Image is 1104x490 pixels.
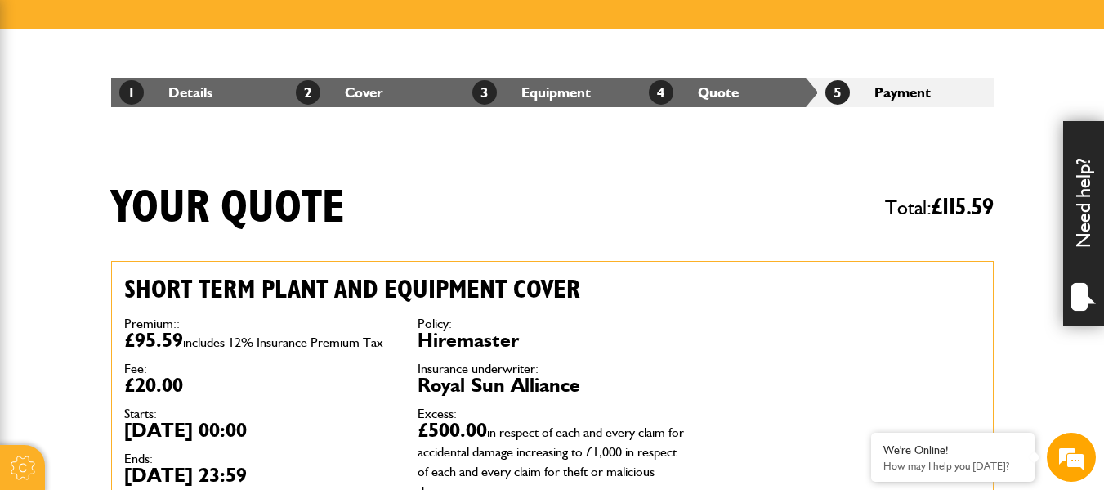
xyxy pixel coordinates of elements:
textarea: Type your message and hit 'Enter' [21,296,298,353]
input: Enter your email address [21,200,298,236]
dt: Excess: [418,407,686,420]
dt: Insurance underwriter: [418,362,686,375]
dd: [DATE] 23:59 [124,465,393,485]
dt: Fee: [124,362,393,375]
div: Chat with us now [85,92,275,113]
span: 5 [825,80,850,105]
div: Need help? [1063,121,1104,326]
li: Quote [641,78,817,107]
dd: Hiremaster [418,330,686,350]
span: 1 [119,80,144,105]
dd: [DATE] 00:00 [124,420,393,440]
span: 4 [649,80,673,105]
span: includes 12% Insurance Premium Tax [183,335,383,350]
dd: Royal Sun Alliance [418,375,686,395]
img: d_20077148190_company_1631870298795_20077148190 [28,91,69,114]
a: 3Equipment [472,83,591,101]
li: Payment [817,78,994,107]
dd: £95.59 [124,330,393,350]
div: We're Online! [883,443,1022,457]
span: 115.59 [942,196,994,219]
dt: Ends: [124,452,393,465]
div: Minimize live chat window [268,8,307,47]
h2: Short term plant and equipment cover [124,274,687,305]
a: 2Cover [296,83,383,101]
input: Enter your last name [21,151,298,187]
input: Enter your phone number [21,248,298,284]
a: 1Details [119,83,212,101]
h1: Your quote [111,181,345,236]
span: Total: [885,189,994,227]
span: 2 [296,80,320,105]
dt: Premium:: [124,317,393,330]
span: £ [932,196,994,219]
p: How may I help you today? [883,460,1022,472]
span: 3 [472,80,497,105]
dt: Starts: [124,407,393,420]
dt: Policy: [418,317,686,330]
dd: £20.00 [124,375,393,395]
em: Start Chat [222,378,297,400]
